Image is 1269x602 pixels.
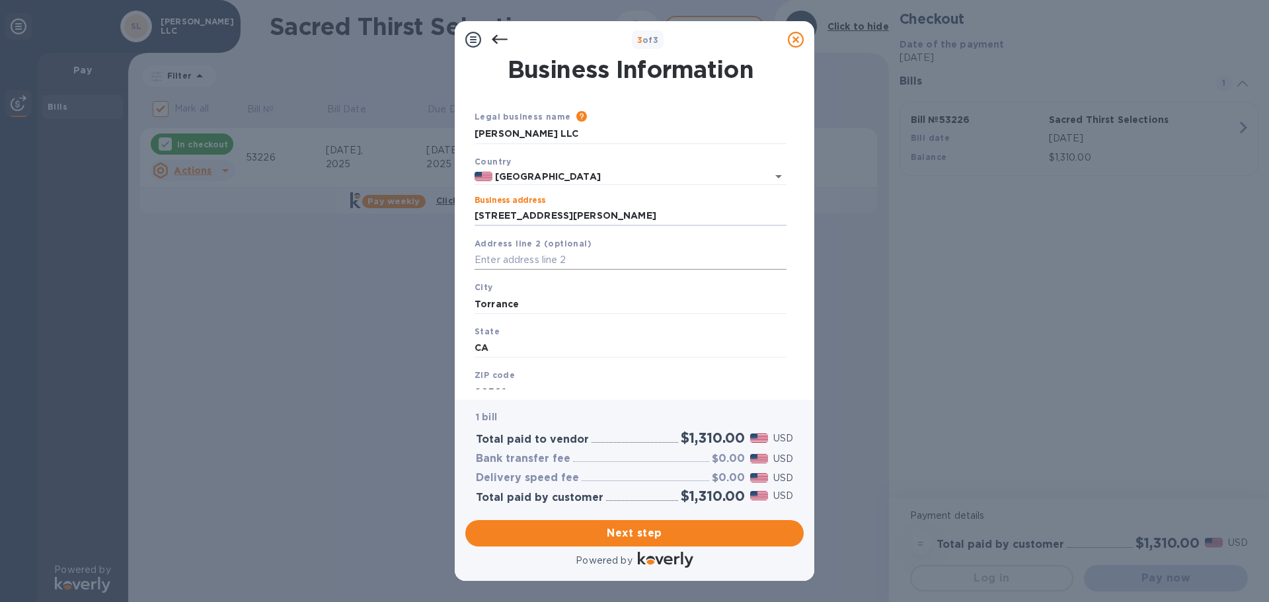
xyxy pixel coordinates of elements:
[750,473,768,482] img: USD
[773,452,793,466] p: USD
[475,250,787,270] input: Enter address line 2
[712,472,745,484] h3: $0.00
[475,206,787,226] input: Enter address
[681,430,745,446] h2: $1,310.00
[750,491,768,500] img: USD
[476,472,579,484] h3: Delivery speed fee
[475,157,512,167] b: Country
[475,112,571,122] b: Legal business name
[637,35,659,45] b: of 3
[712,453,745,465] h3: $0.00
[476,412,497,422] b: 1 bill
[475,326,500,336] b: State
[476,453,570,465] h3: Bank transfer fee
[475,338,787,358] input: Enter state
[769,167,788,186] button: Open
[773,489,793,503] p: USD
[475,294,787,314] input: Enter city
[576,554,632,568] p: Powered by
[475,197,545,205] label: Business address
[475,124,787,144] input: Enter legal business name
[476,433,589,446] h3: Total paid to vendor
[476,525,793,541] span: Next step
[681,488,745,504] h2: $1,310.00
[475,382,787,402] input: Enter ZIP code
[475,282,493,292] b: City
[773,471,793,485] p: USD
[492,169,750,185] input: Select country
[637,35,642,45] span: 3
[476,492,603,504] h3: Total paid by customer
[750,454,768,463] img: USD
[750,433,768,443] img: USD
[475,172,492,181] img: US
[472,56,789,83] h1: Business Information
[475,370,515,380] b: ZIP code
[465,520,804,546] button: Next step
[475,239,592,248] b: Address line 2 (optional)
[773,432,793,445] p: USD
[638,552,693,568] img: Logo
